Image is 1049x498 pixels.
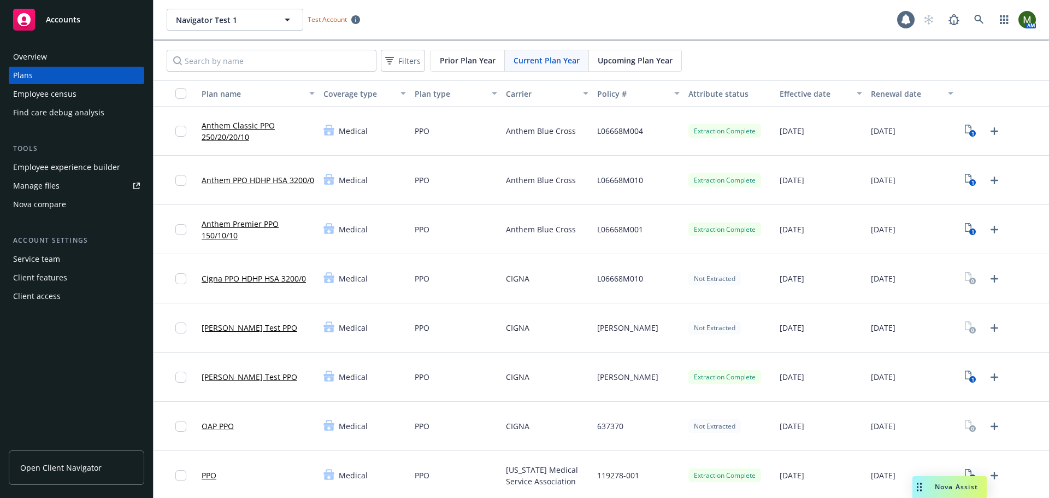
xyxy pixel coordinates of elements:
div: Employee census [13,85,76,103]
div: Attribute status [688,88,771,99]
a: Upload Plan Documents [986,368,1003,386]
a: Upload Plan Documents [986,418,1003,435]
div: Client access [13,288,61,305]
a: Service team [9,250,144,268]
a: View Plan Documents [962,319,980,337]
span: Upcoming Plan Year [598,55,673,66]
span: L06668M010 [597,174,643,186]
a: Anthem PPO HDHP HSA 3200/0 [202,174,314,186]
a: Client access [9,288,144,305]
div: Employee experience builder [13,159,120,176]
span: L06668M001 [597,224,643,235]
div: Plan type [415,88,485,99]
button: Attribute status [684,80,775,107]
span: PPO [415,125,429,137]
div: Account settings [9,235,144,246]
span: Medical [339,174,368,186]
button: Navigator Test 1 [167,9,303,31]
div: Client features [13,269,67,286]
a: Plans [9,67,144,84]
span: [DATE] [871,125,895,137]
a: Switch app [993,9,1015,31]
span: CIGNA [506,420,529,432]
a: View Plan Documents [962,368,980,386]
a: Report a Bug [943,9,965,31]
a: Employee census [9,85,144,103]
a: Employee experience builder [9,159,144,176]
text: 1 [971,179,974,186]
span: Prior Plan Year [440,55,496,66]
input: Toggle Row Selected [175,372,186,383]
text: 1 [971,130,974,137]
input: Search by name [167,50,376,72]
span: Open Client Navigator [20,462,102,473]
span: L06668M010 [597,273,643,284]
a: Search [968,9,990,31]
span: PPO [415,322,429,333]
span: Current Plan Year [514,55,580,66]
span: 119278-001 [597,470,639,481]
span: 637370 [597,420,623,432]
span: [DATE] [780,470,804,481]
span: PPO [415,470,429,481]
span: Medical [339,125,368,137]
a: Anthem Classic PPO 250/20/20/10 [202,120,315,143]
a: View Plan Documents [962,467,980,484]
span: [US_STATE] Medical Service Association [506,464,588,487]
span: [DATE] [780,322,804,333]
a: [PERSON_NAME] Test PPO [202,322,297,333]
a: Upload Plan Documents [986,270,1003,288]
a: Find care debug analysis [9,104,144,121]
a: Upload Plan Documents [986,172,1003,189]
span: Medical [339,273,368,284]
span: Anthem Blue Cross [506,224,576,235]
span: [DATE] [871,470,895,481]
span: Medical [339,322,368,333]
span: [DATE] [780,174,804,186]
div: Service team [13,250,60,268]
input: Toggle Row Selected [175,224,186,235]
span: L06668M004 [597,125,643,137]
input: Toggle Row Selected [175,126,186,137]
div: Not Extracted [688,321,741,335]
a: Overview [9,48,144,66]
a: View Plan Documents [962,418,980,435]
div: Renewal date [871,88,941,99]
input: Toggle Row Selected [175,323,186,333]
span: CIGNA [506,273,529,284]
span: [DATE] [871,371,895,383]
span: Filters [383,53,423,69]
span: [DATE] [780,420,804,432]
a: Upload Plan Documents [986,122,1003,140]
text: 1 [971,229,974,236]
button: Policy # [593,80,684,107]
input: Toggle Row Selected [175,273,186,284]
div: Plans [13,67,33,84]
span: Medical [339,470,368,481]
div: Tools [9,143,144,154]
span: PPO [415,371,429,383]
div: Extraction Complete [688,222,761,236]
span: Test Account [303,14,364,25]
div: Plan name [202,88,303,99]
div: Overview [13,48,47,66]
button: Plan name [197,80,319,107]
span: Test Account [308,15,347,24]
a: View Plan Documents [962,172,980,189]
button: Nova Assist [912,476,987,498]
div: Not Extracted [688,272,741,285]
div: Nova compare [13,196,66,213]
img: photo [1018,11,1036,28]
a: OAP PPO [202,420,234,432]
span: [PERSON_NAME] [597,322,658,333]
span: [DATE] [780,371,804,383]
a: Manage files [9,177,144,195]
span: PPO [415,224,429,235]
a: View Plan Documents [962,221,980,238]
span: CIGNA [506,371,529,383]
span: Medical [339,371,368,383]
span: Anthem Blue Cross [506,174,576,186]
div: Extraction Complete [688,173,761,187]
text: 1 [971,376,974,383]
a: [PERSON_NAME] Test PPO [202,371,297,383]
